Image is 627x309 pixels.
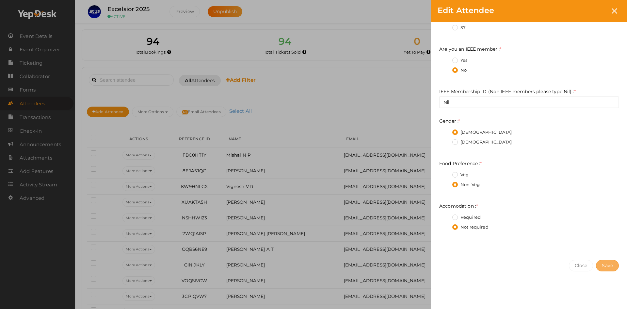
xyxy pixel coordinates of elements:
span: Edit Attendee [438,6,494,15]
label: S7 [452,25,466,31]
span: Save [602,263,613,268]
label: Not required [452,224,489,231]
label: [DEMOGRAPHIC_DATA] [452,139,512,146]
label: Veg [452,172,469,178]
label: [DEMOGRAPHIC_DATA] [452,129,512,136]
label: IEEE Membership ID (Non IEEE members please type Nil) : [439,88,576,95]
button: Save [596,260,619,271]
label: Gender : [439,118,460,124]
label: No [452,67,467,74]
input: Enter registrant membership no here. [439,96,619,108]
label: Non-Veg [452,181,480,188]
button: Close [569,260,593,271]
label: Yes [452,57,467,64]
label: Accomodation : [439,203,478,209]
label: Required [452,214,481,221]
label: Food Preference : [439,160,482,167]
label: Are you an IEEE member : [439,46,502,52]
